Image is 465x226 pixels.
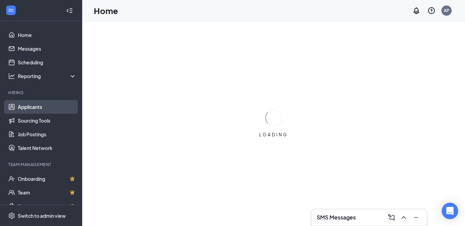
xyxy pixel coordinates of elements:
h3: SMS Messages [317,214,356,221]
button: ComposeMessage [386,212,397,223]
a: TeamCrown [18,186,76,199]
svg: ChevronUp [400,213,408,222]
svg: Collapse [66,7,73,14]
a: Applicants [18,100,76,114]
h1: Home [94,5,118,16]
svg: ComposeMessage [387,213,395,222]
div: Switch to admin view [18,212,66,219]
svg: Minimize [412,213,420,222]
a: Home [18,28,76,42]
a: DocumentsCrown [18,199,76,213]
svg: WorkstreamLogo [8,7,14,14]
svg: Notifications [412,7,420,15]
svg: Analysis [8,73,15,79]
button: ChevronUp [398,212,409,223]
a: Messages [18,42,76,55]
a: Sourcing Tools [18,114,76,127]
button: Minimize [411,212,422,223]
a: Scheduling [18,55,76,69]
svg: QuestionInfo [427,7,436,15]
a: Talent Network [18,141,76,155]
div: LOADING [256,132,291,138]
a: OnboardingCrown [18,172,76,186]
div: Team Management [8,162,75,167]
a: Job Postings [18,127,76,141]
div: Reporting [18,73,77,79]
div: Open Intercom Messenger [442,203,458,219]
div: AP [444,8,449,13]
svg: Settings [8,212,15,219]
div: Hiring [8,90,75,96]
